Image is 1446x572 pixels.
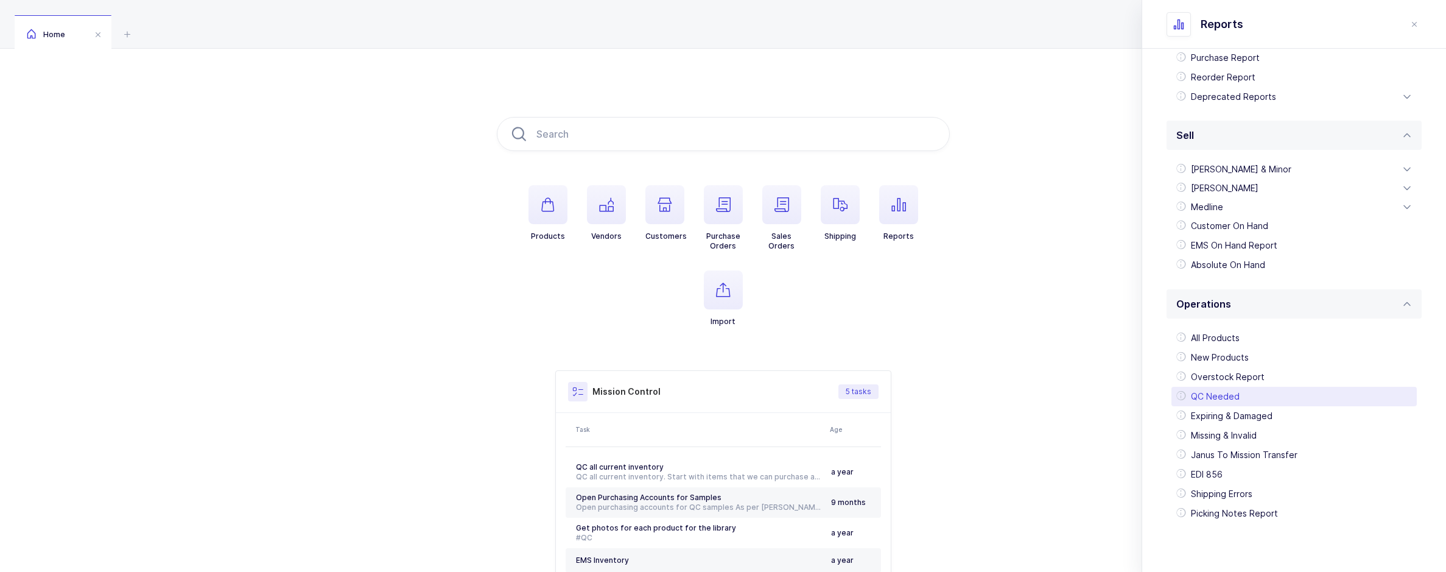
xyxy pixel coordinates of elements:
div: Operations [1167,289,1422,319]
div: [PERSON_NAME] [1171,178,1417,198]
button: close drawer [1407,17,1422,32]
div: Janus To Mission Transfer [1171,445,1417,465]
div: Sell [1167,150,1422,284]
button: Products [528,185,567,241]
button: Customers [645,185,687,241]
div: [PERSON_NAME] & Minor [1171,160,1417,179]
span: a year [831,556,854,565]
div: Customer On Hand [1171,216,1417,236]
div: Reorder Report [1171,68,1417,87]
div: Expiring & Damaged [1171,406,1417,426]
button: Vendors [587,185,626,241]
span: a year [831,467,854,476]
button: PurchaseOrders [704,185,743,251]
span: a year [831,528,854,537]
div: Missing & Invalid [1171,426,1417,445]
input: Search [497,117,950,151]
div: QC Needed [1171,387,1417,406]
button: SalesOrders [762,185,801,251]
button: Reports [879,185,918,241]
span: Get photos for each product for the library [576,523,736,532]
span: QC all current inventory [576,462,664,471]
div: Absolute On Hand [1171,255,1417,275]
div: Open purchasing accounts for QC samples As per [PERSON_NAME], we had an account with [PERSON_NAME... [576,503,821,512]
div: EMS On Hand Report [1171,236,1417,255]
div: Shipping Errors [1171,484,1417,504]
span: 5 tasks [846,387,871,397]
div: Age [830,425,877,434]
div: Picking Notes Report [1171,504,1417,523]
div: Overstock Report [1171,367,1417,387]
span: Reports [1201,17,1243,32]
div: #QC [576,533,821,543]
div: Medline [1171,197,1417,217]
div: All Products [1171,328,1417,348]
span: 9 months [831,498,866,507]
div: Purchase Report [1171,48,1417,68]
span: Home [27,30,65,39]
button: Shipping [821,185,860,241]
div: Deprecated Reports [1171,87,1417,107]
span: EMS Inventory [576,556,629,565]
div: Operations [1167,319,1422,533]
div: New Products [1171,348,1417,367]
div: EDI 856 [1171,465,1417,484]
div: Sell [1167,121,1422,150]
button: Import [704,270,743,327]
h3: Mission Control [592,386,661,398]
div: QC all current inventory. Start with items that we can purchase a sample from Schein. #[GEOGRAPHI... [576,472,821,482]
div: Task [575,425,823,434]
span: Open Purchasing Accounts for Samples [576,493,721,502]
